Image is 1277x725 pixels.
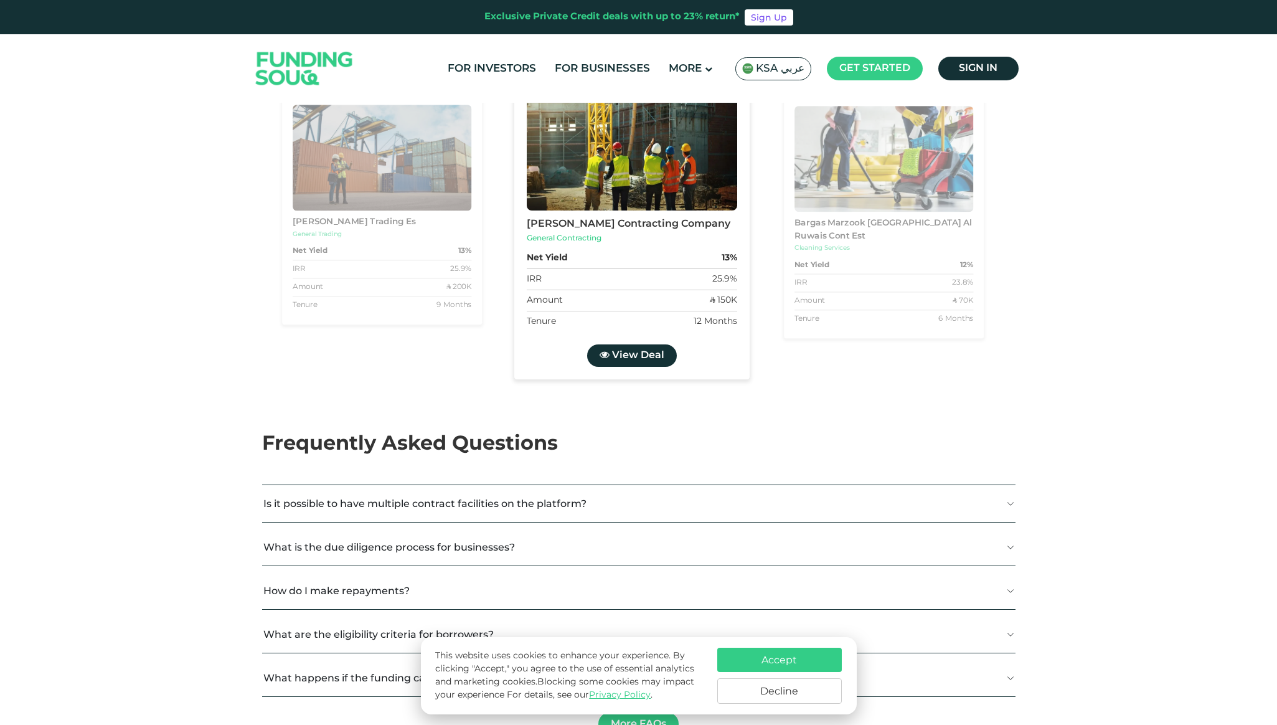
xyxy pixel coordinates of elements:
[709,294,737,307] div: ʢ 150K
[721,252,737,265] strong: 13%
[526,217,737,232] div: [PERSON_NAME] Contracting Company
[938,313,973,325] div: 6 Months
[742,63,753,74] img: SA Flag
[292,300,317,311] div: Tenure
[262,485,1015,522] button: Is it possible to have multiple contract facilities on the platform?
[436,300,471,311] div: 9 Months
[262,660,1015,696] button: What happens if the funding campaign isn’t fully funded or is oversubscribed?
[262,529,1015,566] button: What is the due diligence process for businesses?
[526,273,541,286] div: IRR
[526,252,567,265] strong: Net Yield
[526,233,737,244] div: General Contracting
[953,295,973,306] div: ʢ 70K
[445,59,539,79] a: For Investors
[552,59,653,79] a: For Businesses
[589,691,651,699] a: Privacy Policy
[587,344,676,367] a: View Deal
[794,313,819,325] div: Tenure
[435,650,704,702] p: This website uses cookies to enhance your experience. By clicking "Accept," you agree to the use ...
[507,691,653,699] span: For details, see our .
[446,282,471,293] div: ʢ 200K
[243,37,365,100] img: Logo
[794,295,825,306] div: Amount
[292,282,323,293] div: Amount
[262,435,558,454] span: Frequently Asked Questions
[292,105,471,211] img: Business Image
[526,294,562,307] div: Amount
[450,263,471,275] div: 25.9%
[526,315,555,328] div: Tenure
[959,64,997,73] span: Sign in
[794,259,829,270] strong: Net Yield
[526,86,737,211] img: Business Image
[839,64,910,73] span: Get started
[794,106,973,212] img: Business Image
[669,64,702,74] span: More
[712,273,737,286] div: 25.9%
[952,277,973,288] div: 23.8%
[292,263,304,275] div: IRR
[292,216,471,229] div: [PERSON_NAME] Trading Es
[717,648,842,672] button: Accept
[938,57,1019,80] a: Sign in
[484,10,740,24] div: Exclusive Private Credit deals with up to 23% return*
[745,9,793,26] a: Sign Up
[756,62,804,76] span: KSA عربي
[435,678,694,699] span: Blocking some cookies may impact your experience
[292,230,471,239] div: General Trading
[262,616,1015,653] button: What are the eligibility criteria for borrowers?
[458,245,471,257] strong: 13%
[794,244,973,253] div: Cleaning Services
[292,245,327,257] strong: Net Yield
[794,277,807,288] div: IRR
[717,678,842,704] button: Decline
[693,315,737,328] div: 12 Months
[794,217,973,242] div: Bargas Marzook [GEOGRAPHIC_DATA] Al Ruwais Cont Est
[960,259,973,270] strong: 12%
[611,351,664,360] span: View Deal
[262,572,1015,609] button: How do I make repayments?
